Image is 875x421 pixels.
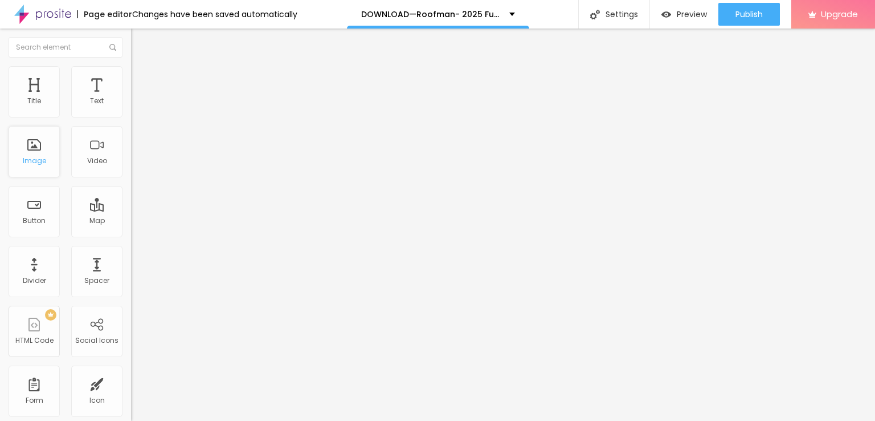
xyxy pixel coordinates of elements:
button: Publish [718,3,780,26]
div: Button [23,217,46,225]
div: Spacer [84,277,109,285]
div: Icon [89,396,105,404]
iframe: Editor [131,29,875,421]
button: Preview [650,3,718,26]
img: view-1.svg [661,10,671,19]
img: Icone [590,10,600,19]
p: DOWNLOAD—Roofman- 2025 FullMovie Free Tamil+Hindi+Telugu Bollyflix in Filmyzilla Vegamovies [361,10,501,18]
div: Map [89,217,105,225]
div: Social Icons [75,337,118,345]
div: Image [23,157,46,165]
span: Preview [677,10,707,19]
div: Title [27,97,41,105]
div: Text [90,97,104,105]
input: Search element [9,37,122,58]
span: Upgrade [821,9,858,19]
div: Video [87,157,107,165]
div: Page editor [77,10,132,18]
img: Icone [109,44,116,51]
span: Publish [735,10,763,19]
div: Form [26,396,43,404]
div: Changes have been saved automatically [132,10,297,18]
div: Divider [23,277,46,285]
div: HTML Code [15,337,54,345]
